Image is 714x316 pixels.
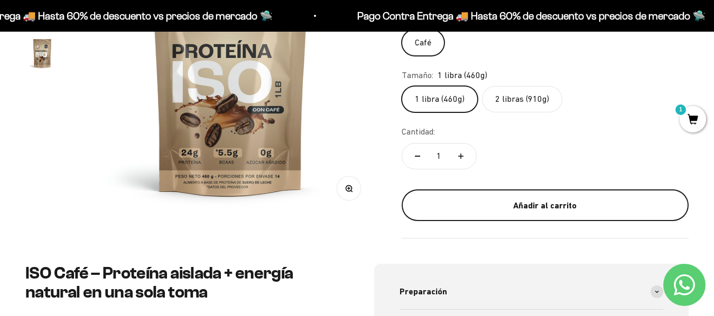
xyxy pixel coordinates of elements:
[423,199,667,213] div: Añadir al carrito
[172,158,219,176] button: Enviar
[402,143,433,169] button: Reducir cantidad
[13,113,219,132] div: Un video del producto
[13,135,219,153] div: Un mejor precio
[13,17,219,41] p: ¿Qué te haría sentir más seguro de comprar este producto?
[400,274,664,309] summary: Preparación
[402,69,433,82] legend: Tamaño:
[25,264,340,301] h2: ISO Café – Proteína aislada + energía natural en una sola toma
[446,143,476,169] button: Aumentar cantidad
[438,69,487,82] span: 1 libra (460g)
[25,36,59,70] img: Proteína Aislada ISO - Café
[25,36,59,73] button: Ir al artículo 4
[674,103,687,116] mark: 1
[402,189,689,221] button: Añadir al carrito
[402,125,435,139] label: Cantidad:
[13,71,219,90] div: Reseñas de otros clientes
[13,50,219,69] div: Más información sobre los ingredientes
[680,114,706,126] a: 1
[350,7,699,24] p: Pago Contra Entrega 🚚 Hasta 60% de descuento vs precios de mercado 🛸
[400,285,447,299] span: Preparación
[13,92,219,111] div: Una promoción especial
[173,158,218,176] span: Enviar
